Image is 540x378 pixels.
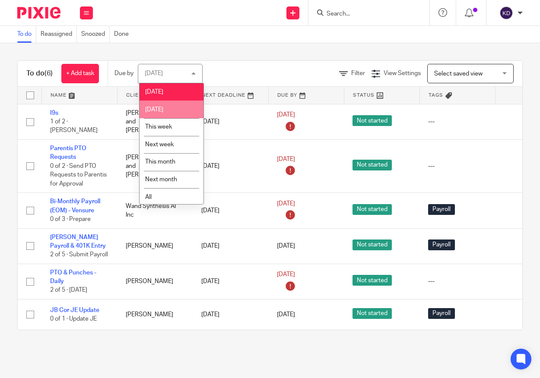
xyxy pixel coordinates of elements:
a: Bi-Monthly Payroll (EOM) - Vensure [50,198,100,213]
input: Search [326,10,403,18]
a: + Add task [61,64,99,83]
td: [DATE] [193,264,268,299]
span: 2 of 5 · [DATE] [50,287,87,293]
span: Select saved view [434,71,483,77]
td: [PERSON_NAME] [117,299,193,330]
span: 0 of 3 · Prepare [50,216,91,222]
span: Not started [353,115,392,126]
span: Not started [353,239,392,250]
span: [DATE] [145,89,163,95]
td: [DATE] [193,139,268,192]
p: Due by [114,69,133,78]
span: Next month [145,176,177,183]
span: Filter [351,70,365,76]
div: --- [428,117,486,126]
span: [DATE] [277,243,295,249]
span: [DATE] [277,156,295,162]
td: [PERSON_NAME] [117,264,193,299]
img: Pixie [17,7,60,19]
span: Not started [353,275,392,286]
a: Parentis PTO Requests [50,145,86,160]
span: Not started [353,308,392,319]
span: This month [145,159,175,165]
div: --- [428,162,486,170]
span: Payroll [428,239,455,250]
span: [DATE] [277,271,295,277]
a: Done [114,26,133,43]
span: Not started [353,160,392,170]
span: Next week [145,142,174,148]
span: View Settings [384,70,421,76]
span: [DATE] [145,107,163,113]
a: Reassigned [41,26,77,43]
span: Payroll [428,308,455,319]
a: JB Cor JE Update [50,307,99,313]
h1: To do [26,69,53,78]
span: All [145,194,152,200]
span: 0 of 2 · Send PTO Requests to Parentis for Approval [50,163,107,187]
a: PTO & Punches - Daily [50,270,96,284]
span: This week [145,124,172,130]
a: To do [17,26,36,43]
span: Payroll [428,204,455,215]
span: [DATE] [277,112,295,118]
td: [PERSON_NAME] and [PERSON_NAME] [117,104,193,139]
a: I9s [50,110,58,116]
td: [DATE] [193,299,268,330]
span: Not started [353,204,392,215]
td: [DATE] [193,104,268,139]
td: [PERSON_NAME] and [PERSON_NAME] [117,139,193,192]
td: [DATE] [193,228,268,264]
a: [PERSON_NAME] Payroll & 401K Entry [50,234,106,249]
td: [DATE] [193,193,268,228]
span: [DATE] [277,312,295,318]
span: 0 of 1 · Update JE [50,316,97,322]
span: 1 of 2 · [PERSON_NAME] [50,119,98,134]
span: [DATE] [277,201,295,207]
span: Tags [429,93,443,98]
img: svg%3E [499,6,513,20]
td: [PERSON_NAME] [117,228,193,264]
td: Wand Synthesis AI Inc [117,193,193,228]
span: (6) [44,70,53,77]
div: [DATE] [145,70,163,76]
span: 2 of 5 · Submit Payroll [50,252,108,258]
div: --- [428,277,486,286]
a: Snoozed [81,26,110,43]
